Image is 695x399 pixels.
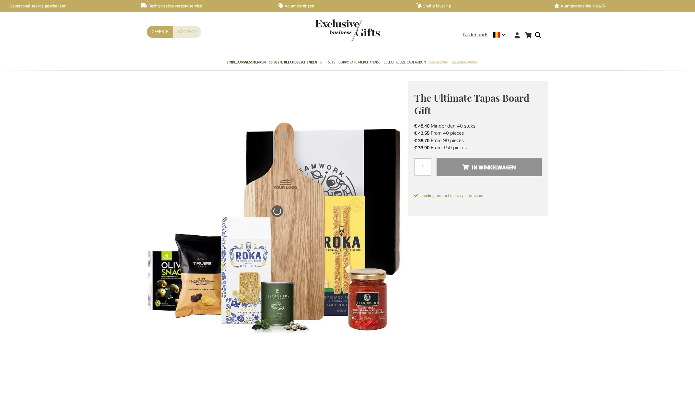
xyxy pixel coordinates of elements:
[141,3,268,9] a: Rechtstreekse verzendservice
[338,55,381,71] a: Corporate Merchandise
[414,144,542,151] li: From 150 pieces
[345,345,373,376] a: The Ultimate Tapas Board Gift
[147,26,173,38] a: Offerte
[414,138,429,144] span: € 38,70
[315,19,380,41] img: Exclusive Business gifts logo
[247,345,276,376] a: The Ultimate Tapas Board Gift
[414,158,431,176] input: Aantal
[147,81,408,342] img: The Ultimate Tapas Board Gift
[429,55,449,71] a: Per Budget
[269,55,317,71] a: 50 beste relatiegeschenken
[279,3,406,9] a: Volumkortingen
[414,91,530,117] span: The Ultimate Tapas Board Gift
[377,345,405,376] a: The Ultimate Tapas Board Gift
[384,55,426,71] a: Select Keuze Cadeaubon
[452,55,477,71] a: Gelegenheden
[414,123,429,129] span: € 48,40
[227,59,266,66] span: Eindejaarsgeschenken
[414,193,542,199] span: Loading product delivery information.
[269,59,317,66] span: 50 beste relatiegeschenken
[227,55,266,71] a: Eindejaarsgeschenken
[416,3,544,9] a: Snelle levering
[183,345,211,376] a: The Ultimate Tapas Board Gift
[414,122,542,130] li: Minder dan 40 stuks
[320,59,335,66] span: Gift Sets
[414,130,542,137] li: From 40 pieces
[429,59,449,66] span: Per Budget
[452,59,477,66] span: Gelegenheden
[414,145,429,151] span: € 33,90
[414,137,542,144] li: From 90 pieces
[312,345,341,376] a: The Ultimate Tapas Board Gift
[3,3,131,9] a: Gepersonaliseerde geschenken
[320,55,335,71] a: Gift Sets
[338,59,381,66] span: Corporate Merchandise
[215,345,244,376] a: The Ultimate Tapas Board Gift
[414,130,429,136] span: € 43,55
[463,31,488,39] span: Nederlands
[173,26,201,38] a: Contact
[384,59,426,66] span: Select Keuze Cadeaubon
[280,345,308,376] a: The Ultimate Tapas Board Gift
[315,19,347,41] a: store logo
[554,3,681,9] a: Klanttevredenheid 4,6/5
